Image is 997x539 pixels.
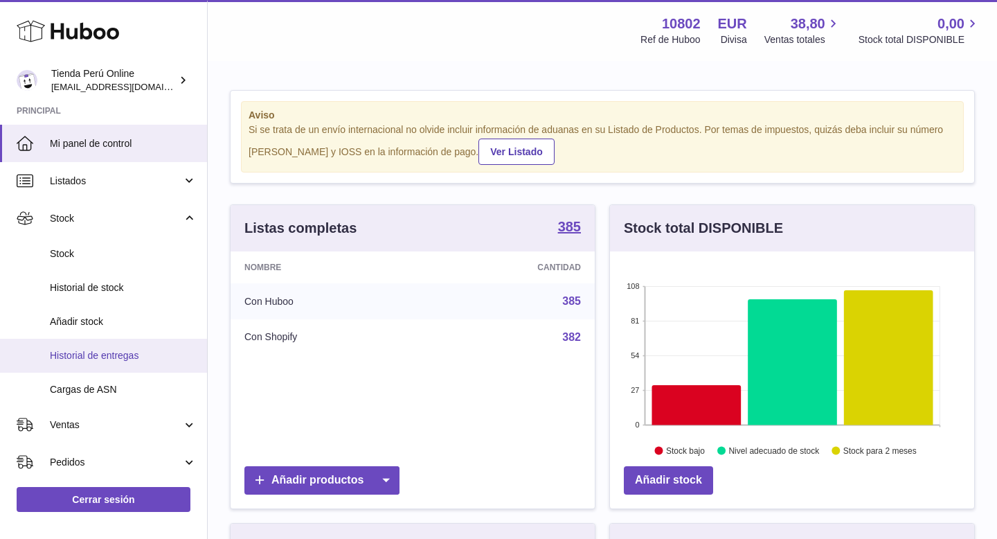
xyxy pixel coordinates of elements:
[50,456,182,469] span: Pedidos
[843,445,917,455] text: Stock para 2 meses
[635,421,639,429] text: 0
[662,15,701,33] strong: 10802
[721,33,747,46] div: Divisa
[562,295,581,307] a: 385
[624,466,713,495] a: Añadir stock
[478,139,554,165] a: Ver Listado
[558,220,581,233] strong: 385
[558,220,581,236] a: 385
[627,282,639,290] text: 108
[17,487,190,512] a: Cerrar sesión
[50,418,182,432] span: Ventas
[859,15,980,46] a: 0,00 Stock total DISPONIBLE
[859,33,980,46] span: Stock total DISPONIBLE
[718,15,747,33] strong: EUR
[50,315,197,328] span: Añadir stock
[17,70,37,91] img: contacto@tiendaperuonline.com
[640,33,700,46] div: Ref de Huboo
[50,383,197,396] span: Cargas de ASN
[244,466,399,495] a: Añadir productos
[50,247,197,260] span: Stock
[50,137,197,150] span: Mi panel de control
[50,281,197,294] span: Historial de stock
[231,319,424,355] td: Con Shopify
[764,15,841,46] a: 38,80 Ventas totales
[249,123,956,165] div: Si se trata de un envío internacional no olvide incluir información de aduanas en su Listado de P...
[244,219,357,238] h3: Listas completas
[791,15,825,33] span: 38,80
[631,317,639,325] text: 81
[231,283,424,319] td: Con Huboo
[666,445,705,455] text: Stock bajo
[50,212,182,225] span: Stock
[51,81,204,92] span: [EMAIL_ADDRESS][DOMAIN_NAME]
[937,15,964,33] span: 0,00
[764,33,841,46] span: Ventas totales
[249,109,956,122] strong: Aviso
[631,386,639,394] text: 27
[231,251,424,283] th: Nombre
[51,67,176,94] div: Tienda Perú Online
[50,175,182,188] span: Listados
[624,219,783,238] h3: Stock total DISPONIBLE
[424,251,595,283] th: Cantidad
[562,331,581,343] a: 382
[631,351,639,360] text: 54
[50,349,197,362] span: Historial de entregas
[728,445,820,455] text: Nivel adecuado de stock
